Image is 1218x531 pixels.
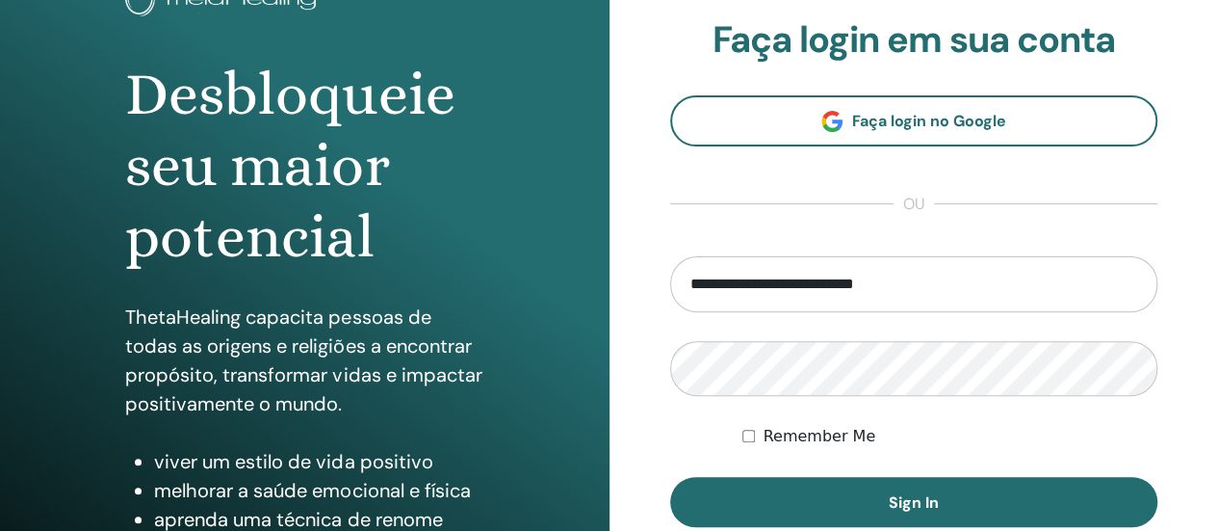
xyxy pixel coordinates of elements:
li: melhorar a saúde emocional e física [154,476,483,505]
span: ou [894,193,934,216]
span: Faça login no Google [852,111,1006,131]
li: viver um estilo de vida positivo [154,447,483,476]
a: Faça login no Google [670,95,1158,146]
span: Sign In [889,492,939,513]
h1: Desbloqueie seu maior potencial [125,59,483,274]
h2: Faça login em sua conta [670,18,1158,63]
div: Keep me authenticated indefinitely or until I manually logout [742,425,1157,448]
button: Sign In [670,477,1158,527]
label: Remember Me [763,425,875,448]
p: ThetaHealing capacita pessoas de todas as origens e religiões a encontrar propósito, transformar ... [125,303,483,418]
